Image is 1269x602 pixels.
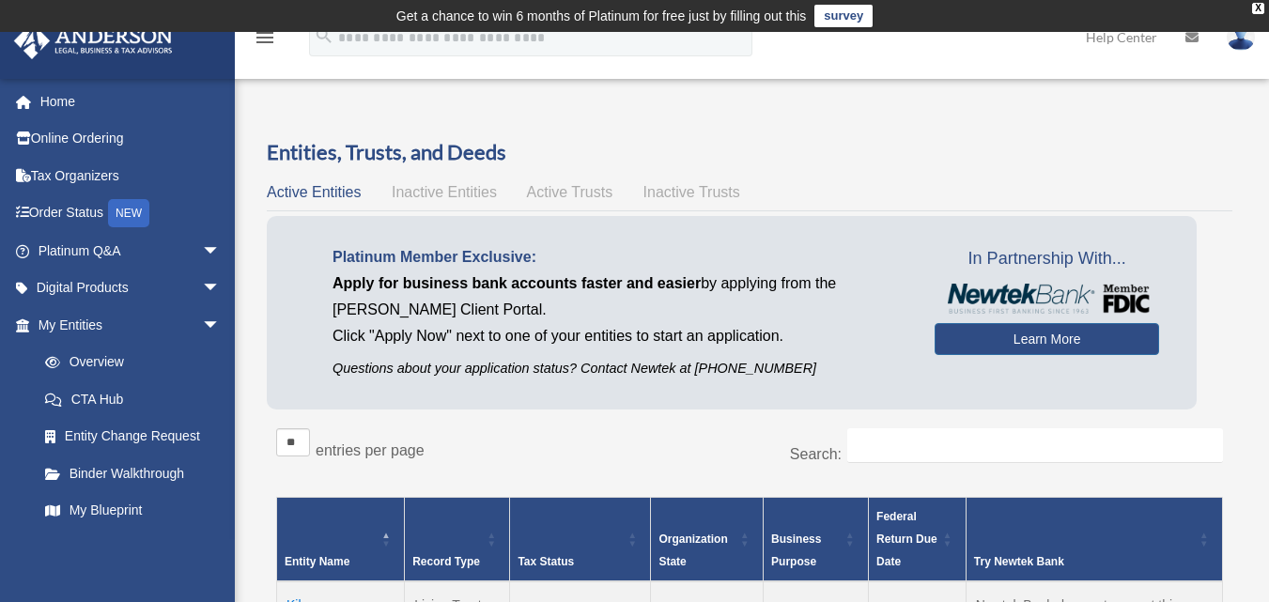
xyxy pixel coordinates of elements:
[277,498,405,582] th: Entity Name: Activate to invert sorting
[510,498,651,582] th: Tax Status: Activate to sort
[13,232,249,270] a: Platinum Q&Aarrow_drop_down
[643,184,740,200] span: Inactive Trusts
[814,5,873,27] a: survey
[26,344,230,381] a: Overview
[392,184,497,200] span: Inactive Entities
[651,498,764,582] th: Organization State: Activate to sort
[108,199,149,227] div: NEW
[333,275,701,291] span: Apply for business bank accounts faster and easier
[314,25,334,46] i: search
[396,5,807,27] div: Get a chance to win 6 months of Platinum for free just by filling out this
[764,498,869,582] th: Business Purpose: Activate to sort
[13,157,249,194] a: Tax Organizers
[974,550,1194,573] div: Try Newtek Bank
[13,194,249,233] a: Order StatusNEW
[1252,3,1264,14] div: close
[254,26,276,49] i: menu
[405,498,510,582] th: Record Type: Activate to sort
[333,270,906,323] p: by applying from the [PERSON_NAME] Client Portal.
[1227,23,1255,51] img: User Pic
[26,418,240,455] a: Entity Change Request
[658,533,727,568] span: Organization State
[966,498,1222,582] th: Try Newtek Bank : Activate to sort
[316,442,425,458] label: entries per page
[202,270,240,308] span: arrow_drop_down
[876,510,937,568] span: Federal Return Due Date
[26,529,240,566] a: Tax Due Dates
[13,120,249,158] a: Online Ordering
[26,492,240,530] a: My Blueprint
[26,380,240,418] a: CTA Hub
[8,23,178,59] img: Anderson Advisors Platinum Portal
[267,184,361,200] span: Active Entities
[771,533,821,568] span: Business Purpose
[527,184,613,200] span: Active Trusts
[412,555,480,568] span: Record Type
[13,270,249,307] a: Digital Productsarrow_drop_down
[13,306,240,344] a: My Entitiesarrow_drop_down
[254,33,276,49] a: menu
[202,232,240,270] span: arrow_drop_down
[202,306,240,345] span: arrow_drop_down
[26,455,240,492] a: Binder Walkthrough
[944,284,1150,314] img: NewtekBankLogoSM.png
[935,323,1159,355] a: Learn More
[13,83,249,120] a: Home
[267,138,1232,167] h3: Entities, Trusts, and Deeds
[935,244,1159,274] span: In Partnership With...
[333,323,906,349] p: Click "Apply Now" next to one of your entities to start an application.
[333,244,906,270] p: Platinum Member Exclusive:
[333,357,906,380] p: Questions about your application status? Contact Newtek at [PHONE_NUMBER]
[285,555,349,568] span: Entity Name
[518,555,574,568] span: Tax Status
[869,498,967,582] th: Federal Return Due Date: Activate to sort
[790,446,842,462] label: Search:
